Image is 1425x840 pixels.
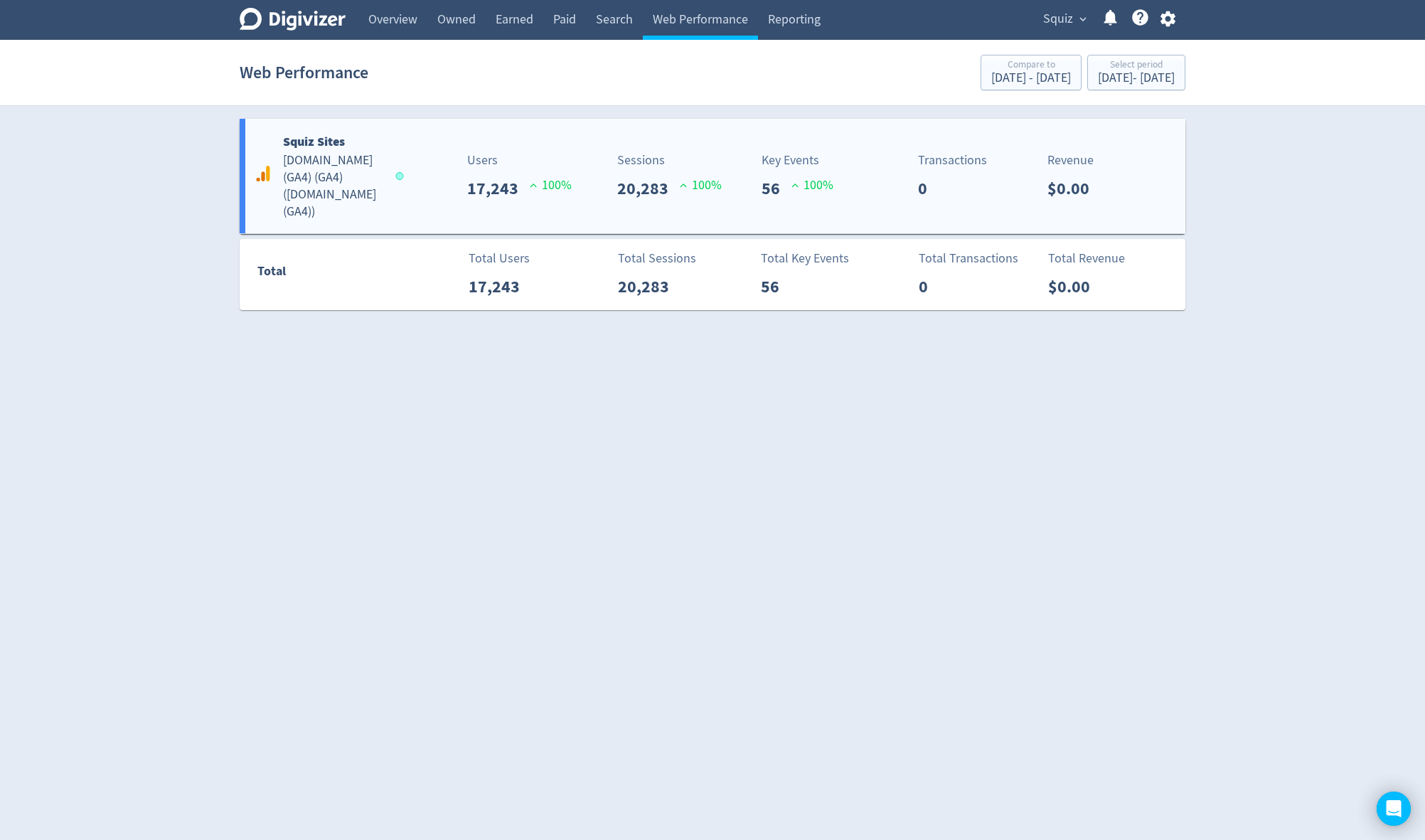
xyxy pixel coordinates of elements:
p: Users [467,151,572,170]
p: 20,283 [618,274,681,299]
p: 100 % [530,176,572,195]
p: Key Events [762,151,833,170]
p: Total Key Events [761,249,849,268]
button: Compare to[DATE] - [DATE] [981,55,1082,90]
a: Squiz Sites[DOMAIN_NAME] (GA4) (GA4)([DOMAIN_NAME] (GA4))Users17,243 100%Sessions20,283 100%Key E... [240,119,1185,233]
p: Total Sessions [618,249,696,268]
p: $0.00 [1048,274,1101,299]
div: Total [257,261,397,288]
p: Total Transactions [919,249,1018,268]
p: 0 [918,176,939,201]
svg: Google Analytics [255,165,272,182]
p: 100 % [791,176,833,195]
h5: [DOMAIN_NAME] (GA4) (GA4) ( [DOMAIN_NAME] (GA4) ) [283,152,383,220]
button: Squiz [1038,8,1090,31]
p: Sessions [617,151,722,170]
div: [DATE] - [DATE] [991,72,1071,85]
p: 20,283 [617,176,680,201]
p: 0 [919,274,939,299]
p: 100 % [680,176,722,195]
p: 56 [761,274,791,299]
p: 17,243 [467,176,530,201]
p: Total Revenue [1048,249,1125,268]
p: Transactions [918,151,987,170]
div: Select period [1098,60,1175,72]
span: Squiz [1043,8,1073,31]
div: Compare to [991,60,1071,72]
p: Revenue [1047,151,1101,170]
p: 56 [762,176,791,201]
span: Data last synced: 21 Aug 2025, 12:02pm (AEST) [396,172,408,180]
span: expand_more [1077,13,1089,26]
b: Squiz Sites [283,133,345,150]
h1: Web Performance [240,50,368,95]
div: Open Intercom Messenger [1377,792,1411,826]
button: Select period[DATE]- [DATE] [1087,55,1185,90]
p: $0.00 [1047,176,1101,201]
p: 17,243 [469,274,531,299]
div: [DATE] - [DATE] [1098,72,1175,85]
p: Total Users [469,249,531,268]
